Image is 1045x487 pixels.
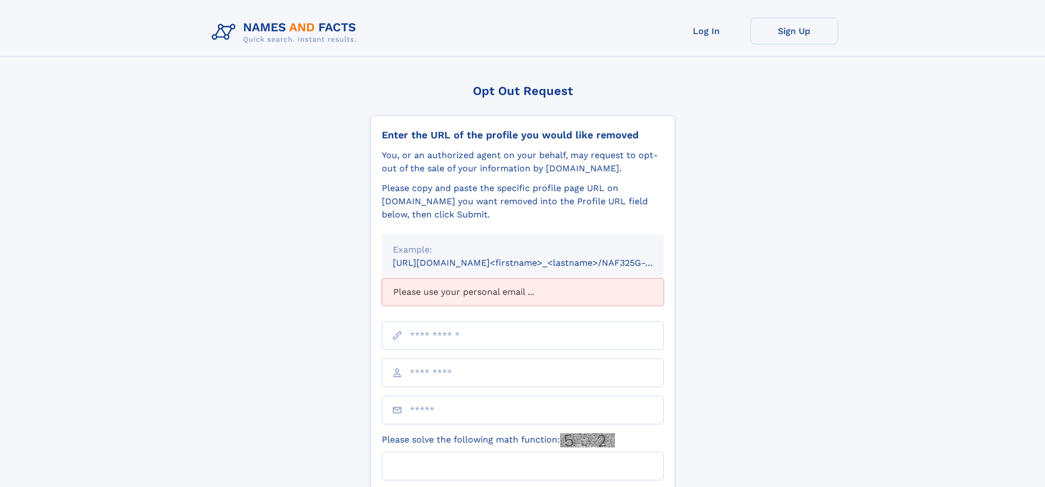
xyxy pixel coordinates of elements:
div: Please copy and paste the specific profile page URL on [DOMAIN_NAME] you want removed into the Pr... [382,182,664,221]
div: Example: [393,243,653,256]
div: Enter the URL of the profile you would like removed [382,129,664,141]
div: Opt Out Request [370,84,675,98]
img: Logo Names and Facts [207,18,365,47]
a: Log In [663,18,750,44]
small: [URL][DOMAIN_NAME]<firstname>_<lastname>/NAF325G-xxxxxxxx [393,258,685,268]
label: Please solve the following math function: [382,433,615,447]
a: Sign Up [750,18,838,44]
div: You, or an authorized agent on your behalf, may request to opt-out of the sale of your informatio... [382,149,664,175]
div: Please use your personal email ... [382,278,664,306]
